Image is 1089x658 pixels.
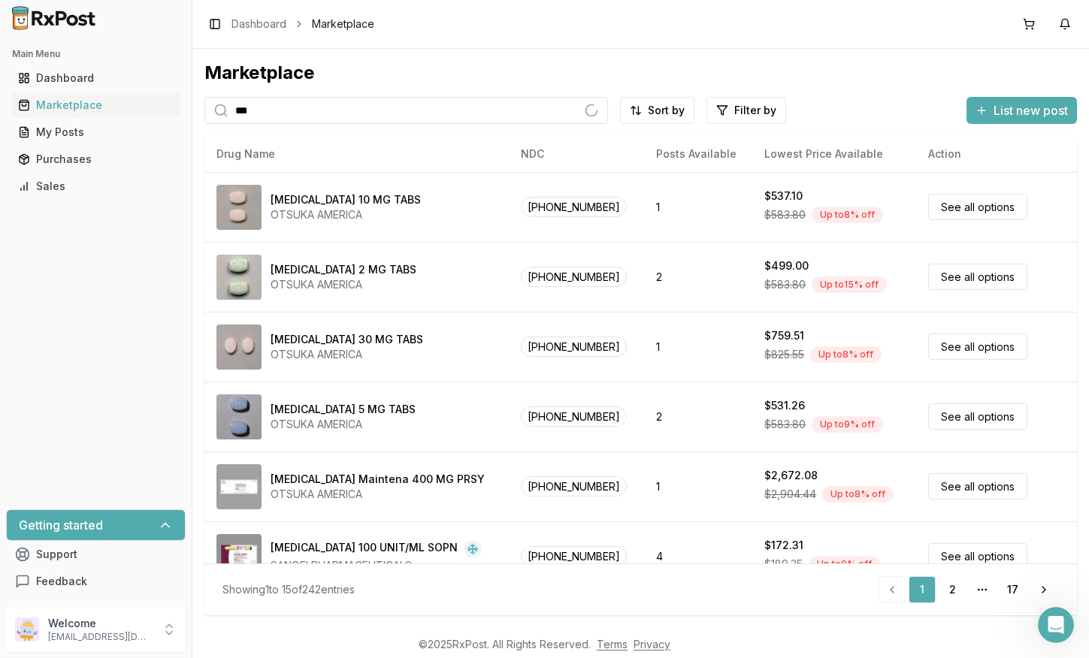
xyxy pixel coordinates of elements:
div: [MEDICAL_DATA] 2 MG TABS [271,262,416,277]
div: [MEDICAL_DATA] 30 MG TABS [271,332,423,347]
td: 1 [644,172,753,242]
div: [MEDICAL_DATA] Maintena 400 MG PRSY [271,472,485,487]
img: Abilify 5 MG TABS [216,394,262,439]
a: Go to next page [1029,576,1059,603]
div: Up to 8 % off [810,346,882,363]
a: Dashboard [12,65,180,92]
div: $531.26 [764,398,805,413]
span: $583.80 [764,277,806,292]
img: Admelog SoloStar 100 UNIT/ML SOPN [216,534,262,579]
div: Dashboard [18,71,174,86]
a: See all options [928,543,1027,569]
iframe: Intercom live chat [1038,607,1074,643]
a: See all options [928,194,1027,220]
p: [EMAIL_ADDRESS][DOMAIN_NAME] [48,631,153,643]
div: OTSUKA AMERICA [271,417,416,432]
div: $537.10 [764,189,803,204]
td: 1 [644,451,753,521]
nav: breadcrumb [231,17,374,32]
button: Filter by [706,97,786,124]
div: $172.31 [764,538,803,553]
span: [PHONE_NUMBER] [521,406,627,427]
a: Purchases [12,146,180,173]
span: List new post [994,101,1068,119]
img: Abilify Maintena 400 MG PRSY [216,464,262,509]
p: Welcome [48,616,153,631]
a: 17 [999,576,1026,603]
th: Action [916,136,1077,172]
div: Up to 15 % off [812,276,887,293]
a: Sales [12,173,180,200]
a: Marketplace [12,92,180,119]
a: 2 [939,576,966,603]
span: $825.55 [764,347,804,362]
a: See all options [928,473,1027,500]
span: Filter by [734,103,776,118]
div: $2,672.08 [764,468,818,483]
button: My Posts [6,120,186,144]
a: See all options [928,264,1027,290]
nav: pagination [879,576,1059,603]
td: 2 [644,242,753,312]
span: $583.80 [764,207,806,222]
span: [PHONE_NUMBER] [521,546,627,566]
span: [PHONE_NUMBER] [521,476,627,497]
div: Marketplace [204,61,1077,85]
th: NDC [509,136,644,172]
img: RxPost Logo [6,6,102,30]
div: Sales [18,179,174,194]
button: Dashboard [6,66,186,90]
div: $499.00 [764,258,809,273]
div: OTSUKA AMERICA [271,347,423,362]
div: [MEDICAL_DATA] 10 MG TABS [271,192,421,207]
a: 1 [909,576,936,603]
a: Terms [597,638,628,650]
button: Feedback [6,568,186,595]
div: Up to 9 % off [809,556,880,572]
th: Lowest Price Available [752,136,915,172]
span: Sort by [648,103,685,118]
button: Sales [6,174,186,198]
div: Purchases [18,152,174,167]
a: My Posts [12,119,180,146]
div: Marketplace [18,98,174,113]
span: $189.35 [764,557,803,572]
span: Marketplace [312,17,374,32]
div: Up to 9 % off [812,416,883,433]
td: 1 [644,312,753,382]
span: [PHONE_NUMBER] [521,337,627,357]
a: List new post [966,104,1077,119]
div: Up to 8 % off [812,207,883,223]
th: Posts Available [644,136,753,172]
div: Up to 8 % off [822,486,894,503]
td: 4 [644,521,753,591]
button: Sort by [620,97,694,124]
img: User avatar [15,617,39,641]
div: [MEDICAL_DATA] 100 UNIT/ML SOPN [271,540,458,558]
button: Purchases [6,147,186,171]
a: Privacy [634,638,670,650]
div: OTSUKA AMERICA [271,277,416,292]
h3: Getting started [19,516,103,534]
span: [PHONE_NUMBER] [521,267,627,287]
div: [MEDICAL_DATA] 5 MG TABS [271,402,416,417]
div: My Posts [18,125,174,140]
h2: Main Menu [12,48,180,60]
div: OTSUKA AMERICA [271,207,421,222]
div: SANOFI PHARMACEUTICALS [271,558,482,573]
a: See all options [928,403,1027,430]
button: List new post [966,97,1077,124]
button: Support [6,541,186,568]
div: Showing 1 to 15 of 242 entries [222,582,355,597]
a: Dashboard [231,17,286,32]
img: Abilify 30 MG TABS [216,324,262,370]
span: $2,904.44 [764,487,816,502]
a: See all options [928,334,1027,360]
span: [PHONE_NUMBER] [521,197,627,217]
button: Marketplace [6,93,186,117]
span: Feedback [36,574,87,589]
img: Abilify 10 MG TABS [216,185,262,230]
div: OTSUKA AMERICA [271,487,485,502]
div: $759.51 [764,328,804,343]
span: $583.80 [764,417,806,432]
